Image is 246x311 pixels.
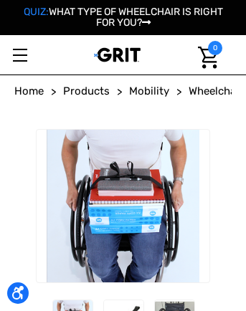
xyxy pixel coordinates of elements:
img: GRIT All-Terrain Wheelchair and Mobility Equipment [94,47,140,62]
a: Cart with 0 items [189,35,222,80]
span: Toggle menu [13,54,27,56]
a: Products [63,83,110,100]
span: Home [14,85,44,97]
span: QUIZ: [24,6,49,18]
span: 0 [208,41,222,55]
a: Mobility [129,83,169,100]
span: Products [63,85,110,97]
nav: Breadcrumb [14,83,232,107]
img: Cart [198,47,219,69]
a: QUIZ:WHAT TYPE OF WHEELCHAIR IS RIGHT FOR YOU? [24,6,223,29]
a: Home [14,83,44,100]
span: Mobility [129,85,169,97]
